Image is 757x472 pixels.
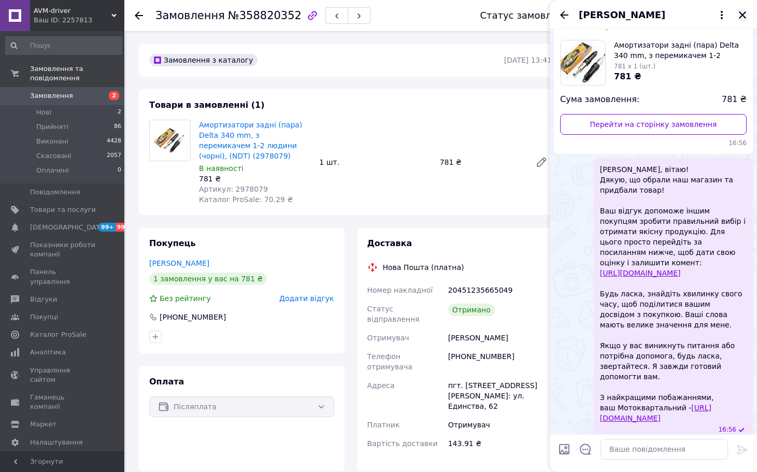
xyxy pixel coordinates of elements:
[160,294,211,303] span: Без рейтингу
[36,151,72,161] span: Скасовані
[30,295,57,304] span: Відгуки
[579,8,728,22] button: [PERSON_NAME]
[199,185,268,193] span: Артикул: 2978079
[367,305,420,323] span: Статус відправлення
[149,377,184,387] span: Оплата
[30,366,96,384] span: Управління сайтом
[116,223,133,232] span: 99+
[159,312,227,322] div: [PHONE_NUMBER]
[446,281,554,299] div: 20451235665049
[614,71,641,81] span: 781 ₴
[114,122,121,132] span: 86
[36,122,68,132] span: Прийняті
[446,416,554,434] div: Отримувач
[30,188,80,197] span: Повідомлення
[149,100,265,110] span: Товари в замовленні (1)
[367,238,412,248] span: Доставка
[614,40,747,61] span: Амортизатори задні (пара) Delta 340 mm, з перемикачем 1-2 людини (чорні), (NDT) (2978079)
[30,393,96,411] span: Гаманець компанії
[614,63,655,70] span: 781 x 1 (шт.)
[107,137,121,146] span: 4428
[531,152,552,173] a: Редагувати
[436,155,527,169] div: 781 ₴
[149,238,196,248] span: Покупець
[30,267,96,286] span: Панель управління
[600,164,747,423] span: [PERSON_NAME], вітаю! Дякую, що обрали наш магазин та придбали товар! Ваш відгук допоможе іншим п...
[367,381,395,390] span: Адреса
[30,438,83,447] span: Налаштування
[367,334,409,342] span: Отримувач
[480,10,575,21] div: Статус замовлення
[579,442,592,456] button: Відкрити шаблони відповідей
[135,10,143,21] div: Повернутися назад
[149,54,258,66] div: Замовлення з каталогу
[199,195,293,204] span: Каталог ProSale: 70.29 ₴
[448,304,495,316] div: Отримано
[30,348,66,357] span: Аналітика
[36,108,51,117] span: Нові
[504,56,552,64] time: [DATE] 13:41
[98,223,116,232] span: 99+
[150,127,190,153] img: Амортизатори задні (пара) Delta 340 mm, з перемикачем 1-2 людини (чорні), (NDT) (2978079)
[736,9,749,21] button: Закрити
[279,294,334,303] span: Додати відгук
[228,9,302,22] span: №358820352
[558,9,570,21] button: Назад
[118,108,121,117] span: 2
[722,94,747,106] span: 781 ₴
[149,273,267,285] div: 1 замовлення у вас на 781 ₴
[579,8,665,22] span: [PERSON_NAME]
[560,139,747,148] span: 16:56 29.08.2025
[199,121,302,160] a: Амортизатори задні (пара) Delta 340 mm, з перемикачем 1-2 людини (чорні), (NDT) (2978079)
[5,36,122,55] input: Пошук
[315,155,435,169] div: 1 шт.
[30,420,56,429] span: Маркет
[30,223,107,232] span: [DEMOGRAPHIC_DATA]
[36,166,69,175] span: Оплачені
[149,259,209,267] a: [PERSON_NAME]
[199,174,311,184] div: 781 ₴
[446,328,554,347] div: [PERSON_NAME]
[30,240,96,259] span: Показники роботи компанії
[446,347,554,376] div: [PHONE_NUMBER]
[107,151,121,161] span: 2057
[560,114,747,135] a: Перейти на сторінку замовлення
[30,205,96,214] span: Товари та послуги
[367,439,438,448] span: Вартість доставки
[367,421,400,429] span: Платник
[155,9,225,22] span: Замовлення
[718,425,736,434] span: 16:56 29.08.2025
[367,352,412,371] span: Телефон отримувача
[367,286,433,294] span: Номер накладної
[36,137,68,146] span: Виконані
[30,64,124,83] span: Замовлення та повідомлення
[30,330,86,339] span: Каталог ProSale
[446,434,554,453] div: 143.91 ₴
[34,16,124,25] div: Ваш ID: 2257813
[600,269,681,277] a: [URL][DOMAIN_NAME]
[30,91,73,101] span: Замовлення
[109,91,119,100] span: 2
[561,40,605,85] img: 6644103704_w100_h100_amortizatory-zadnie-para.jpg
[560,94,639,106] span: Сума замовлення:
[30,312,58,322] span: Покупці
[446,376,554,416] div: пгт. [STREET_ADDRESS][PERSON_NAME]: ул. Единства, 62
[380,262,467,273] div: Нова Пошта (платна)
[118,166,121,175] span: 0
[199,164,244,173] span: В наявності
[34,6,111,16] span: AVM-driver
